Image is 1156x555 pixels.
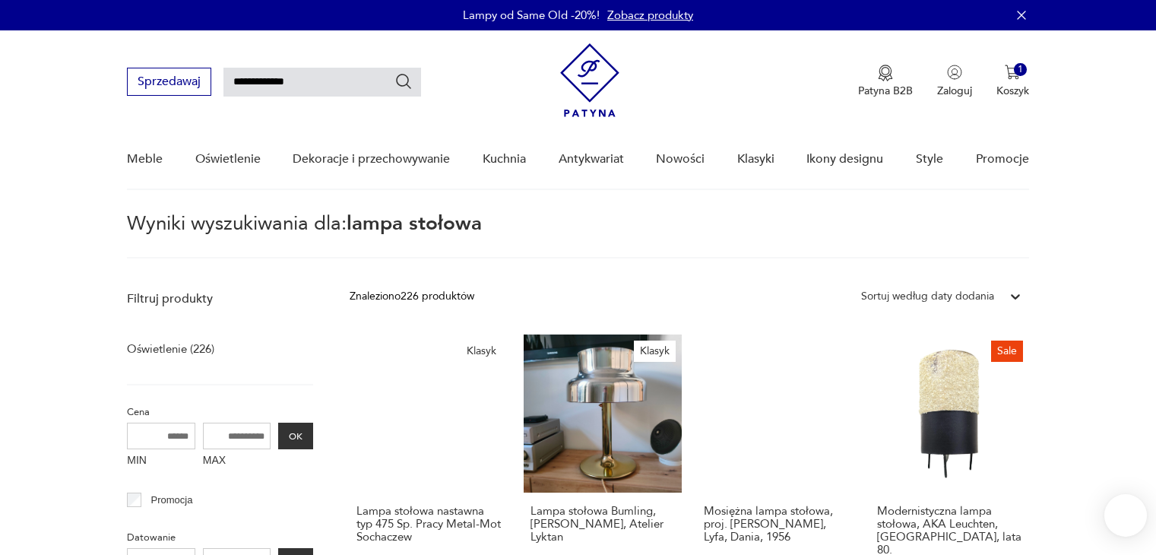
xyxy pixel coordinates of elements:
[996,65,1029,98] button: 1Koszyk
[858,65,913,98] button: Patyna B2B
[151,492,193,509] p: Promocja
[1005,65,1020,80] img: Ikona koszyka
[858,65,913,98] a: Ikona medaluPatyna B2B
[806,130,883,189] a: Ikony designu
[916,130,943,189] a: Style
[350,288,474,305] div: Znaleziono 226 produktów
[127,338,214,360] a: Oświetlenie (226)
[483,130,526,189] a: Kuchnia
[996,84,1029,98] p: Koszyk
[127,78,211,88] a: Sprzedawaj
[127,290,313,307] p: Filtruj produkty
[394,72,413,90] button: Szukaj
[127,449,195,474] label: MIN
[861,288,994,305] div: Sortuj według daty dodania
[127,130,163,189] a: Meble
[278,423,313,449] button: OK
[530,505,675,544] h3: Lampa stołowa Bumling, [PERSON_NAME], Atelier Lyktan
[127,529,313,546] p: Datowanie
[463,8,600,23] p: Lampy od Same Old -20%!
[704,505,848,544] h3: Mosiężna lampa stołowa, proj. [PERSON_NAME], Lyfa, Dania, 1956
[293,130,450,189] a: Dekoracje i przechowywanie
[356,505,501,544] h3: Lampa stołowa nastawna typ 475 Sp. Pracy Metal-Mot Sochaczew
[1014,63,1027,76] div: 1
[127,214,1028,258] p: Wyniki wyszukiwania dla:
[656,130,705,189] a: Nowości
[347,210,482,237] span: lampa stołowa
[878,65,893,81] img: Ikona medalu
[976,130,1029,189] a: Promocje
[127,68,211,96] button: Sprzedawaj
[858,84,913,98] p: Patyna B2B
[937,65,972,98] button: Zaloguj
[127,404,313,420] p: Cena
[195,130,261,189] a: Oświetlenie
[203,449,271,474] label: MAX
[1104,494,1147,537] iframe: Smartsupp widget button
[560,43,619,117] img: Patyna - sklep z meblami i dekoracjami vintage
[737,130,774,189] a: Klasyki
[937,84,972,98] p: Zaloguj
[947,65,962,80] img: Ikonka użytkownika
[559,130,624,189] a: Antykwariat
[607,8,693,23] a: Zobacz produkty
